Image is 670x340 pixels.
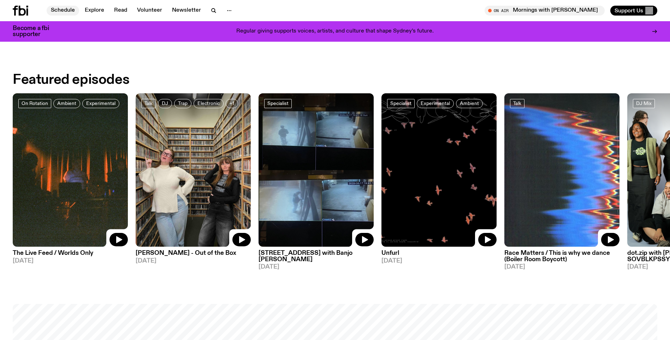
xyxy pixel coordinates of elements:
span: Trap [178,101,188,106]
a: Race Matters / This is why we dance (Boiler Room Boycott)[DATE] [504,247,619,270]
span: Ambient [460,101,479,106]
span: +1 [230,101,234,106]
span: Support Us [615,7,643,14]
img: A spectral view of a waveform, warped and glitched [504,93,619,247]
h3: Become a fbi supporter [13,25,58,37]
a: Ambient [53,99,80,108]
h3: Unfurl [381,250,497,256]
h3: Race Matters / This is why we dance (Boiler Room Boycott) [504,250,619,262]
span: [DATE] [381,258,497,264]
span: Talk [513,101,521,106]
button: +1 [226,99,238,108]
a: Electronic [194,99,224,108]
a: Experimental [82,99,119,108]
a: DJ Mix [633,99,655,108]
p: Regular giving supports voices, artists, and culture that shape Sydney’s future. [236,28,434,35]
span: DJ Mix [636,101,652,106]
a: Talk [141,99,156,108]
img: A grainy film image of shadowy band figures on stage, with red light behind them [13,93,128,247]
a: Read [110,6,131,16]
button: On AirMornings with [PERSON_NAME] / pop like bubble gum [485,6,605,16]
span: Ambient [57,101,76,106]
span: [DATE] [136,258,251,264]
a: DJ [158,99,172,108]
span: DJ [162,101,168,106]
a: Specialist [387,99,415,108]
span: On Rotation [22,101,48,106]
a: Volunteer [133,6,166,16]
a: Talk [510,99,524,108]
a: Explore [81,6,108,16]
span: [DATE] [259,264,374,270]
a: [STREET_ADDRESS] with Banjo [PERSON_NAME][DATE] [259,247,374,270]
span: Experimental [86,101,115,106]
span: Talk [144,101,153,106]
h3: [PERSON_NAME] - Out of the Box [136,250,251,256]
span: [DATE] [504,264,619,270]
a: On Rotation [18,99,51,108]
button: Support Us [610,6,657,16]
a: The Live Feed / Worlds Only[DATE] [13,247,128,264]
a: Schedule [47,6,79,16]
h3: [STREET_ADDRESS] with Banjo [PERSON_NAME] [259,250,374,262]
a: Ambient [456,99,483,108]
a: Unfurl[DATE] [381,247,497,264]
a: Experimental [417,99,454,108]
span: Experimental [421,101,450,106]
a: Trap [174,99,191,108]
a: Newsletter [168,6,205,16]
img: https://media.fbi.radio/images/IMG_7702.jpg [136,93,251,247]
span: Electronic [197,101,220,106]
span: Specialist [390,101,411,106]
h2: Featured episodes [13,74,129,86]
span: Specialist [267,101,289,106]
a: Specialist [264,99,292,108]
span: [DATE] [13,258,128,264]
a: [PERSON_NAME] - Out of the Box[DATE] [136,247,251,264]
h3: The Live Feed / Worlds Only [13,250,128,256]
